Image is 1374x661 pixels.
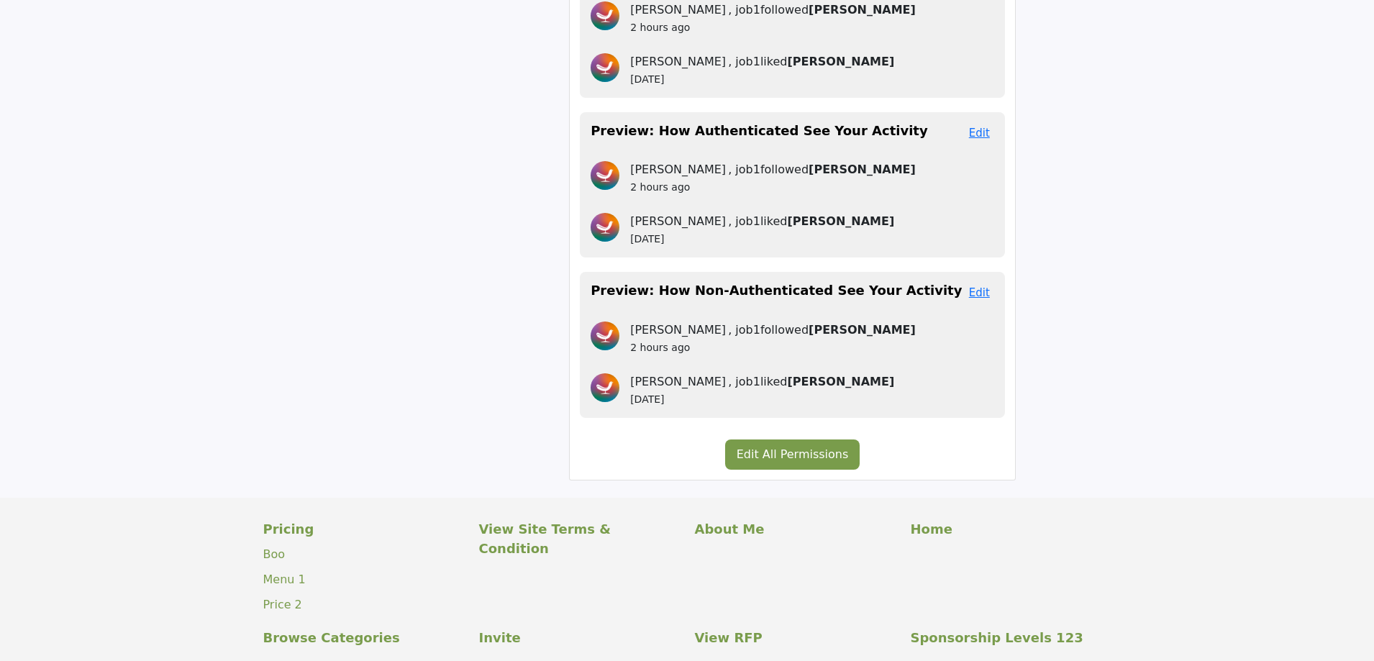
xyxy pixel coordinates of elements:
img: avtar-image [591,161,619,190]
div: [DATE] [630,232,994,247]
a: Menu 1 [263,573,306,586]
div: liked [630,53,994,70]
strong: [PERSON_NAME] [788,375,895,388]
img: avtar-image [591,1,619,30]
span: , job1 [728,55,760,68]
span: [PERSON_NAME] [630,163,726,176]
span: [PERSON_NAME] [630,214,726,228]
strong: [PERSON_NAME] [809,3,916,17]
span: , job1 [728,3,760,17]
span: , job1 [728,375,760,388]
a: About Me [695,519,896,539]
span: [PERSON_NAME] [630,3,726,17]
span: , job1 [728,163,760,176]
img: avtar-image [591,373,619,402]
span: , job1 [728,214,760,228]
a: Pricing [263,519,464,539]
strong: [PERSON_NAME] [809,323,916,337]
span: [PERSON_NAME] [630,375,726,388]
div: followed [630,1,994,19]
div: liked [630,373,994,391]
span: [PERSON_NAME] [630,55,726,68]
div: followed [630,161,994,178]
h3: Preview: How Non-Authenticated See Your Activity [591,283,962,298]
a: Invite [479,628,680,647]
div: 2 hours ago [630,20,994,35]
span: , job1 [728,323,760,337]
a: View RFP [695,628,896,647]
strong: [PERSON_NAME] [809,163,916,176]
a: Browse Categories [263,628,464,647]
a: Sponsorship Levels 123 [911,628,1111,647]
a: Home [911,519,1111,539]
div: followed [630,322,994,339]
img: avtar-image [591,53,619,82]
strong: [PERSON_NAME] [788,214,895,228]
a: View Site Terms & Condition [479,519,680,558]
a: Boo [263,547,286,561]
strong: [PERSON_NAME] [788,55,895,68]
img: avtar-image [591,322,619,350]
div: [DATE] [630,72,994,87]
div: 2 hours ago [630,340,994,355]
img: avtar-image [591,213,619,242]
h3: Preview: How Authenticated See Your Activity [591,123,928,139]
div: [DATE] [630,392,994,407]
button: Edit [965,284,994,302]
button: Edit [965,124,994,142]
button: Edit All Permissions [725,439,860,470]
div: liked [630,213,994,230]
a: Price 2 [263,598,302,611]
span: [PERSON_NAME] [630,323,726,337]
div: 2 hours ago [630,180,994,195]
